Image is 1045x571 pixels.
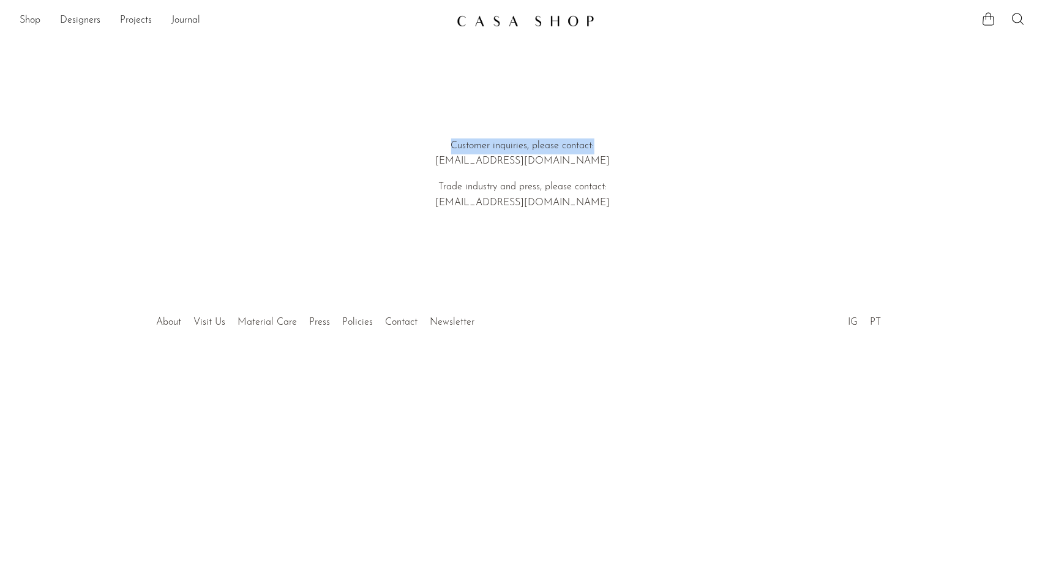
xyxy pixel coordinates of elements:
[348,138,698,170] p: Customer inquiries, please contact: [EMAIL_ADDRESS][DOMAIN_NAME]
[20,10,447,31] ul: NEW HEADER MENU
[848,317,858,327] a: IG
[194,317,226,327] a: Visit Us
[20,10,447,31] nav: Desktop navigation
[151,308,481,331] ul: Quick links
[20,13,40,29] a: Shop
[171,13,200,29] a: Journal
[870,317,881,327] a: PT
[157,317,182,327] a: About
[310,317,331,327] a: Press
[120,13,152,29] a: Projects
[348,180,698,211] p: Trade industry and press, please contact: [EMAIL_ADDRESS][DOMAIN_NAME]
[238,317,298,327] a: Material Care
[60,13,100,29] a: Designers
[343,317,373,327] a: Policies
[842,308,887,331] ul: Social Medias
[386,317,418,327] a: Contact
